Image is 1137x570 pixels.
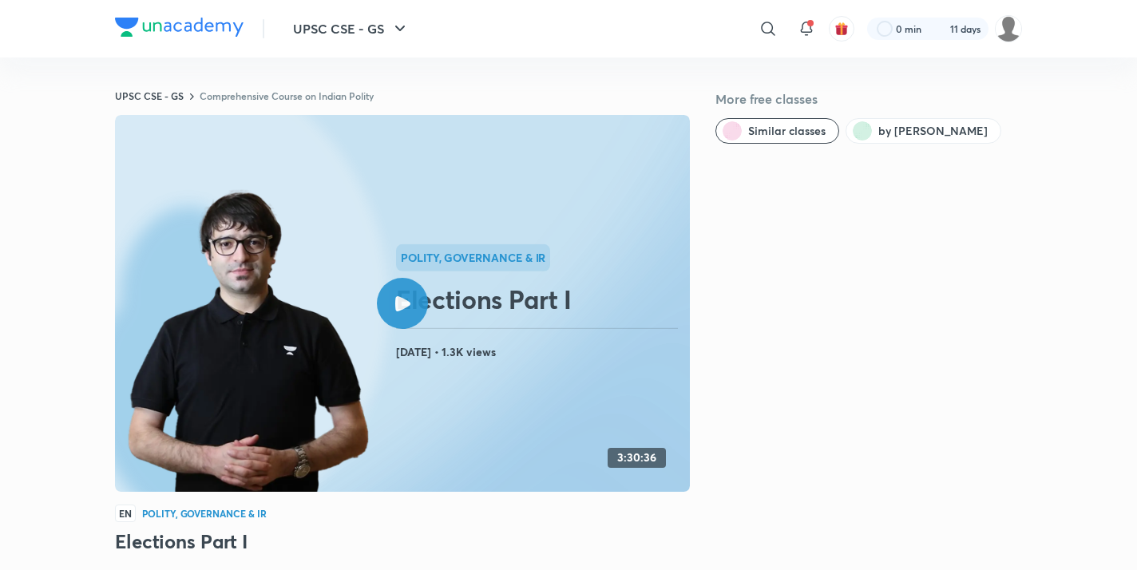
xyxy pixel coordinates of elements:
button: UPSC CSE - GS [283,13,419,45]
a: Comprehensive Course on Indian Polity [200,89,374,102]
h3: Elections Part I [115,528,690,554]
h4: 3:30:36 [617,451,656,465]
h4: [DATE] • 1.3K views [396,342,683,362]
button: by Sarmad Mehraj [846,118,1001,144]
h2: Elections Part I [396,283,683,315]
h4: Polity, Governance & IR [142,509,267,518]
button: Similar classes [715,118,839,144]
span: EN [115,505,136,522]
a: UPSC CSE - GS [115,89,184,102]
img: Company Logo [115,18,244,37]
span: Similar classes [748,123,826,139]
button: avatar [829,16,854,42]
h5: More free classes [715,89,1022,109]
span: by Sarmad Mehraj [878,123,988,139]
img: Celina Chingmuan [995,15,1022,42]
a: Company Logo [115,18,244,41]
img: avatar [834,22,849,36]
img: streak [931,21,947,37]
